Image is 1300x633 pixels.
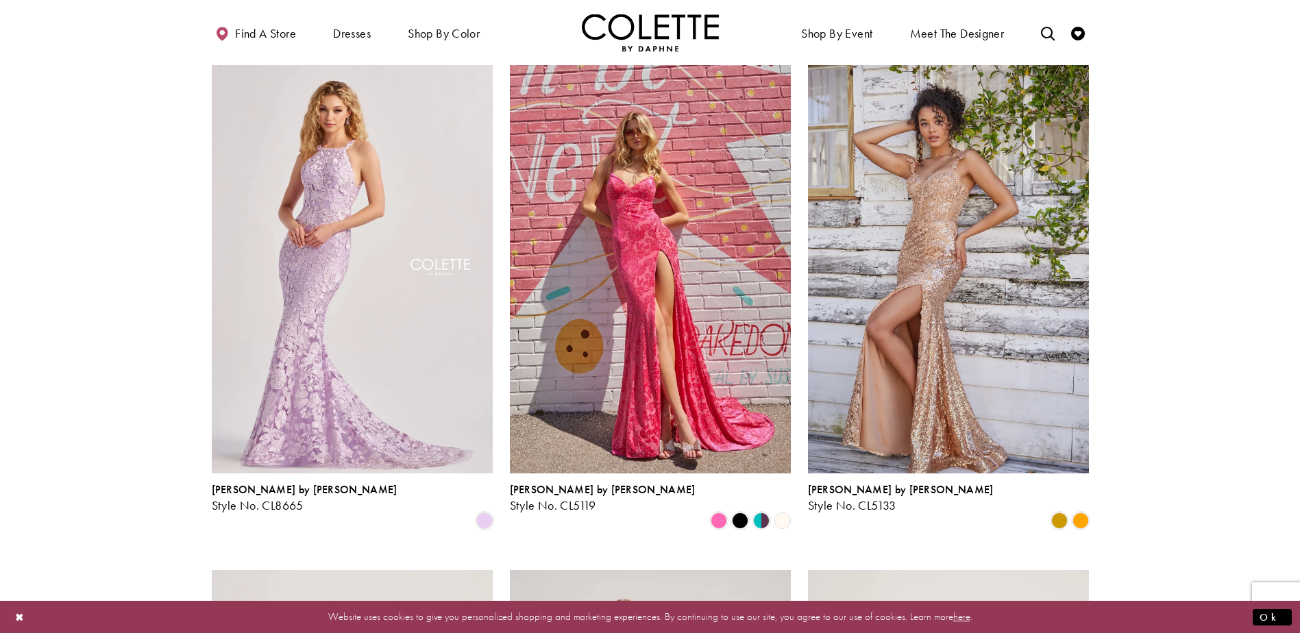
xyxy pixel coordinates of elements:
span: Shop By Event [798,14,876,51]
a: here [953,610,970,623]
i: Pink [711,512,727,529]
a: Check Wishlist [1068,14,1088,51]
span: Dresses [330,14,374,51]
span: Style No. CL5133 [808,497,896,513]
button: Close Dialog [8,605,32,629]
a: Visit Colette by Daphne Style No. CL5133 Page [808,65,1089,473]
i: Diamond White [774,512,791,529]
a: Visit Colette by Daphne Style No. CL5119 Page [510,65,791,473]
span: Shop by color [404,14,483,51]
div: Colette by Daphne Style No. CL5133 [808,484,994,512]
a: Visit Colette by Daphne Style No. CL8665 Page [212,65,493,473]
span: [PERSON_NAME] by [PERSON_NAME] [212,482,397,497]
img: Colette by Daphne [582,14,719,51]
span: [PERSON_NAME] by [PERSON_NAME] [808,482,994,497]
p: Website uses cookies to give you personalized shopping and marketing experiences. By continuing t... [99,608,1201,626]
i: Lilac [476,512,493,529]
div: Colette by Daphne Style No. CL8665 [212,484,397,512]
span: Shop By Event [801,27,872,40]
span: Style No. CL5119 [510,497,596,513]
i: Jade/Berry [753,512,770,529]
a: Meet the designer [907,14,1008,51]
i: Orange [1072,512,1089,529]
span: Dresses [333,27,371,40]
i: Black [732,512,748,529]
span: Shop by color [408,27,480,40]
div: Colette by Daphne Style No. CL5119 [510,484,696,512]
span: [PERSON_NAME] by [PERSON_NAME] [510,482,696,497]
a: Visit Home Page [582,14,719,51]
a: Toggle search [1038,14,1058,51]
i: Gold [1051,512,1068,529]
span: Find a store [235,27,296,40]
span: Style No. CL8665 [212,497,304,513]
a: Find a store [212,14,299,51]
span: Meet the designer [910,27,1005,40]
button: Submit Dialog [1253,608,1292,625]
